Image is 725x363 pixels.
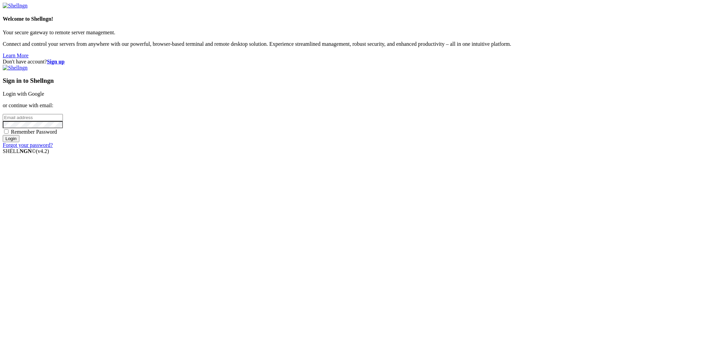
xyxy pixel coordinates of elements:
a: Learn More [3,53,29,58]
p: or continue with email: [3,102,722,109]
span: Remember Password [11,129,57,135]
input: Remember Password [4,129,8,134]
img: Shellngn [3,3,28,9]
input: Email address [3,114,63,121]
img: Shellngn [3,65,28,71]
div: Don't have account? [3,59,722,65]
a: Forgot your password? [3,142,53,148]
h3: Sign in to Shellngn [3,77,722,84]
a: Sign up [47,59,65,64]
span: SHELL © [3,148,49,154]
b: NGN [20,148,32,154]
h4: Welcome to Shellngn! [3,16,722,22]
input: Login [3,135,19,142]
span: 4.2.0 [36,148,49,154]
a: Login with Google [3,91,44,97]
p: Your secure gateway to remote server management. [3,30,722,36]
p: Connect and control your servers from anywhere with our powerful, browser-based terminal and remo... [3,41,722,47]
